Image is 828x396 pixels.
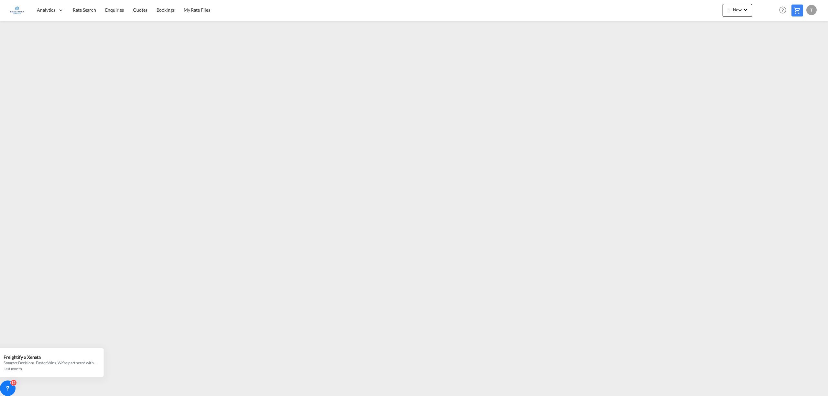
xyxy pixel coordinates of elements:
[184,7,210,13] span: My Rate Files
[725,6,733,14] md-icon: icon-plus 400-fg
[725,7,749,12] span: New
[10,3,24,17] img: 6a2c35f0b7c411ef99d84d375d6e7407.jpg
[73,7,96,13] span: Rate Search
[37,7,55,13] span: Analytics
[806,5,817,15] div: T
[133,7,147,13] span: Quotes
[777,5,791,16] div: Help
[105,7,124,13] span: Enquiries
[157,7,175,13] span: Bookings
[742,6,749,14] md-icon: icon-chevron-down
[777,5,788,16] span: Help
[723,4,752,17] button: icon-plus 400-fgNewicon-chevron-down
